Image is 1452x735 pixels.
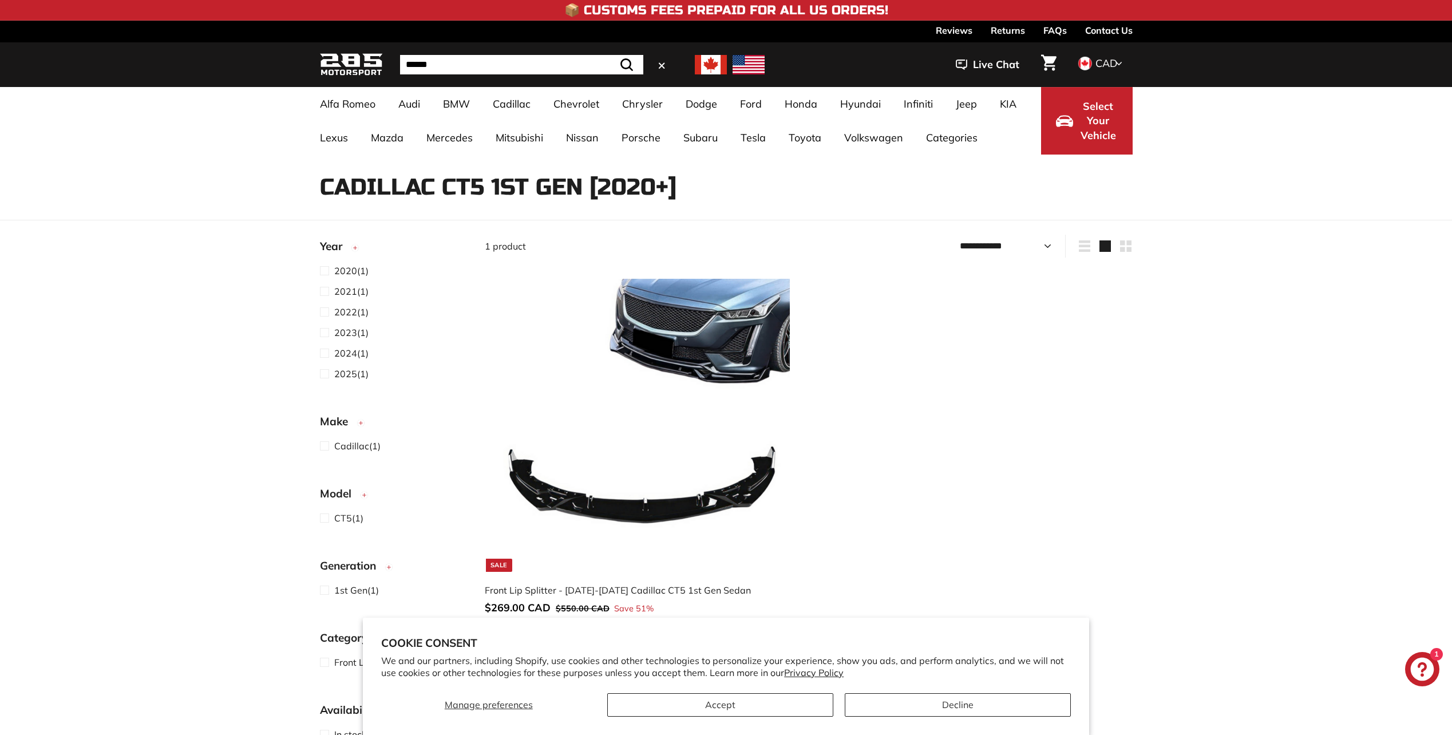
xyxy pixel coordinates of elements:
[607,693,833,717] button: Accept
[915,121,989,155] a: Categories
[485,266,803,627] a: Sale cadillac ct5 2020 Front Lip Splitter - [DATE]-[DATE] Cadillac CT5 1st Gen Sedan Save 51%
[991,21,1025,40] a: Returns
[320,630,376,646] span: Category
[334,367,369,381] span: (1)
[611,87,674,121] a: Chrysler
[1034,45,1063,84] a: Cart
[320,702,386,718] span: Availability
[320,238,351,255] span: Year
[777,121,833,155] a: Toyota
[334,368,357,380] span: 2025
[556,603,610,614] span: $550.00 CAD
[400,55,643,74] input: Search
[614,603,654,615] span: Save 51%
[432,87,481,121] a: BMW
[555,121,610,155] a: Nissan
[944,87,988,121] a: Jeep
[610,121,672,155] a: Porsche
[334,284,369,298] span: (1)
[334,264,369,278] span: (1)
[784,667,844,678] a: Privacy Policy
[381,636,1071,650] h2: Cookie consent
[308,87,387,121] a: Alfa Romeo
[1085,21,1133,40] a: Contact Us
[936,21,972,40] a: Reviews
[320,410,466,438] button: Make
[334,584,367,596] span: 1st Gen
[334,327,357,338] span: 2023
[941,50,1034,79] button: Live Chat
[381,693,596,717] button: Manage preferences
[445,699,533,710] span: Manage preferences
[320,485,360,502] span: Model
[729,121,777,155] a: Tesla
[542,87,611,121] a: Chevrolet
[988,87,1028,121] a: KIA
[320,52,383,78] img: Logo_285_Motorsport_areodynamics_components
[481,87,542,121] a: Cadillac
[334,265,357,276] span: 2020
[1079,99,1118,143] span: Select Your Vehicle
[320,626,466,655] button: Category
[672,121,729,155] a: Subaru
[564,3,888,17] h4: 📦 Customs Fees Prepaid for All US Orders!
[308,121,359,155] a: Lexus
[334,326,369,339] span: (1)
[387,87,432,121] a: Audi
[334,657,372,668] span: Front Lip
[320,482,466,511] button: Model
[833,121,915,155] a: Volkswagen
[485,583,792,597] div: Front Lip Splitter - [DATE]-[DATE] Cadillac CT5 1st Gen Sedan
[485,601,551,614] span: $269.00 CAD
[320,558,385,574] span: Generation
[334,439,381,453] span: (1)
[1402,652,1443,689] inbox-online-store-chat: Shopify online store chat
[334,512,352,524] span: CT5
[485,239,809,253] div: 1 product
[334,655,383,669] span: (1)
[381,655,1071,679] p: We and our partners, including Shopify, use cookies and other technologies to personalize your ex...
[320,698,466,727] button: Availability
[497,279,790,571] img: cadillac ct5 2020
[1043,21,1067,40] a: FAQs
[415,121,484,155] a: Mercedes
[320,175,1133,200] h1: Cadillac CT5 1st Gen [2020+]
[334,347,357,359] span: 2024
[334,305,369,319] span: (1)
[674,87,729,121] a: Dodge
[359,121,415,155] a: Mazda
[334,440,369,452] span: Cadillac
[334,346,369,360] span: (1)
[773,87,829,121] a: Honda
[334,306,357,318] span: 2022
[484,121,555,155] a: Mitsubishi
[973,57,1019,72] span: Live Chat
[334,583,379,597] span: (1)
[320,235,466,263] button: Year
[892,87,944,121] a: Infiniti
[320,554,466,583] button: Generation
[829,87,892,121] a: Hyundai
[320,413,357,430] span: Make
[1095,57,1117,70] span: CAD
[486,559,512,572] div: Sale
[334,286,357,297] span: 2021
[845,693,1071,717] button: Decline
[1041,87,1133,155] button: Select Your Vehicle
[729,87,773,121] a: Ford
[334,511,363,525] span: (1)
